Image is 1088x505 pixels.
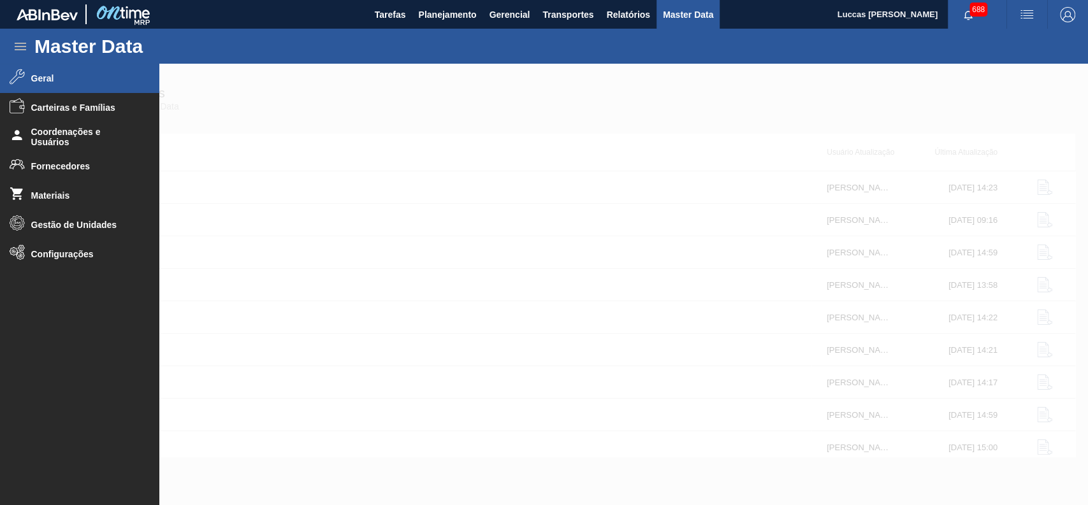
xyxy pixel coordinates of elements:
[606,7,649,22] span: Relatórios
[418,7,476,22] span: Planejamento
[31,220,136,230] span: Gestão de Unidades
[31,161,136,171] span: Fornecedores
[542,7,593,22] span: Transportes
[31,103,136,113] span: Carteiras e Famílias
[34,39,261,53] h1: Master Data
[948,6,989,24] button: Notificações
[17,9,78,20] img: TNhmsLtSVTkK8tSr43FrP2fwEKptu5GPRR3wAAAABJRU5ErkJggg==
[969,3,987,17] span: 688
[31,73,136,83] span: Geral
[31,190,136,201] span: Materiais
[1060,7,1075,22] img: Logout
[31,249,136,259] span: Configurações
[663,7,713,22] span: Master Data
[31,127,136,147] span: Coordenações e Usuários
[1019,7,1034,22] img: userActions
[375,7,406,22] span: Tarefas
[490,7,530,22] span: Gerencial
